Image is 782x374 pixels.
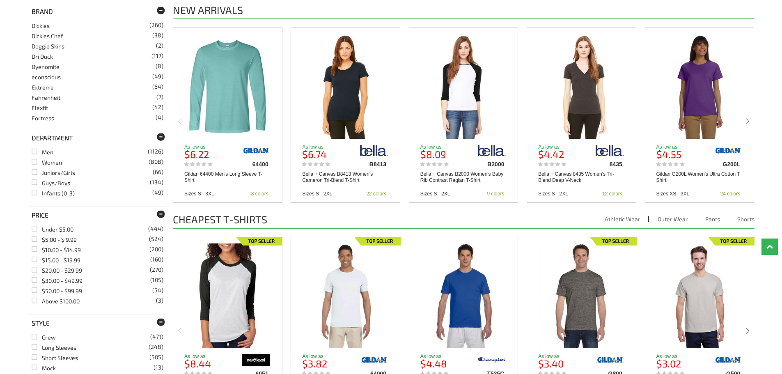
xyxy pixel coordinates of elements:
[656,145,700,149] p: As low as
[420,354,464,359] p: As low as
[32,246,81,253] a: $10.00 - $14.99(200)
[538,171,622,184] a: Bella + Canvas 8435 Women's Tri-Blend Deep V-Neck
[156,298,163,303] span: (3)
[602,191,622,196] div: 12 colors
[184,354,228,359] p: As low as
[360,145,389,157] img: Bella + Canvas
[32,344,76,351] a: Long Sleeves(248)
[184,191,214,196] div: Sizes S - 3XL
[32,43,64,50] a: Doggie Skins(2)
[32,298,80,305] a: Above $100.00(3)
[236,237,282,246] img: Top Seller
[409,243,518,349] a: Champion T525C Men's Cotton Tagless Short Sleeve T-Shirt
[737,216,754,223] a: Shorts
[658,34,741,139] img: Gildan G200L Women's Ultra Cotton T Shirt
[153,169,163,175] span: (66)
[720,191,741,196] div: 24 colors
[149,344,163,350] span: (248)
[186,342,269,349] a: Top Seller
[149,236,163,242] span: (524)
[154,365,163,370] span: (13)
[150,267,163,273] span: (270)
[32,179,70,186] a: Guys/Boys(134)
[581,161,622,167] div: 8435
[656,358,681,369] b: $3.02
[186,243,269,348] img: Next Level 6051 Triblend 3/4-Sleeve Raglan Unisex Tee
[302,145,346,149] p: As low as
[705,216,720,223] a: Pants
[761,239,778,255] a: Top
[177,326,183,335] div: prev
[152,287,163,293] span: (54)
[28,129,166,147] div: Department
[184,358,211,369] b: $8.44
[177,117,183,126] div: prev
[32,63,60,70] a: Dyenomite(8)
[28,314,166,332] div: Style
[302,171,386,184] a: Bella + Canvas B8413 Women's Cameron Tri-Blend T-Shirt
[152,84,163,89] span: (64)
[745,326,750,335] div: next
[540,342,624,349] a: Top Seller
[420,171,505,184] a: Bella + Canvas B2000 Women's Baby Rib Contrast Raglan T-Shirt
[658,243,741,348] img: Gildan G500 Men's Heavy Cotton T-Shirt
[173,34,282,140] a: Gildan 64400 Men's Long Sleeve T-Shirt
[590,237,636,246] img: Top Seller
[173,5,243,15] h1: New Arrivals
[538,358,564,369] b: $3.40
[149,159,163,165] span: (808)
[32,73,61,80] a: econscious(49)
[149,354,163,360] span: (505)
[152,73,163,79] span: (49)
[302,191,332,196] div: Sizes S - 2XL
[32,104,48,111] a: Flexfit(42)
[745,117,750,126] div: next
[152,32,163,38] span: (38)
[420,148,446,160] b: $8.09
[150,257,163,262] span: (160)
[32,226,73,233] a: Under $5.00(444)
[656,191,690,196] div: Sizes XS - 3XL
[32,257,80,264] a: $15.00 - $19.99(160)
[366,191,386,196] div: 22 colors
[422,34,505,139] img: Bella + Canvas B2000 Women's Baby Rib Contrast Raglan T-Shirt
[184,148,209,160] b: $6.22
[409,34,518,140] a: Bella + Canvas B2000 Women's Baby Rib Contrast Raglan T-Shirt
[150,179,163,185] span: (134)
[656,171,741,184] a: Gildan G200L Women's Ultra Cotton T Shirt
[32,84,54,91] a: Extreme(64)
[251,191,268,196] div: 8 colors
[538,148,564,160] b: $4.42
[658,216,688,223] a: Outer Wear
[149,246,163,252] span: (200)
[420,358,447,369] b: $4.48
[645,34,754,140] a: Gildan G200L Women's Ultra Cotton T Shirt
[32,32,63,39] a: Dickies Chef(38)
[32,149,53,156] a: Men(1126)
[656,354,700,359] p: As low as
[227,161,268,167] div: 64400
[420,145,464,149] p: As low as
[527,34,636,140] a: Bella + Canvas 8435 Women's Tri-Blend Deep V-Neck
[713,145,743,157] img: Gildan
[148,149,163,154] span: (1126)
[538,145,582,149] p: As low as
[32,169,75,176] a: Juniors/Girls(66)
[708,237,754,246] img: Top Seller
[656,148,681,160] b: $4.55
[699,161,740,167] div: G200L
[186,34,269,139] img: Gildan 64400 Men's Long Sleeve T-Shirt
[32,22,50,29] a: Dickies(260)
[152,104,163,110] span: (42)
[32,267,82,274] a: $20.00 - $29.99(270)
[156,43,163,48] span: (2)
[422,243,505,348] img: Champion T525C Men's Cotton Tagless Short Sleeve T-Shirt
[304,342,388,349] a: Top Seller
[354,237,401,246] img: Top Seller
[149,22,163,28] span: (260)
[302,354,346,359] p: As low as
[32,159,62,166] a: Women(808)
[28,206,166,224] div: Price
[595,145,624,157] img: Bella + Canvas
[151,53,163,59] span: (117)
